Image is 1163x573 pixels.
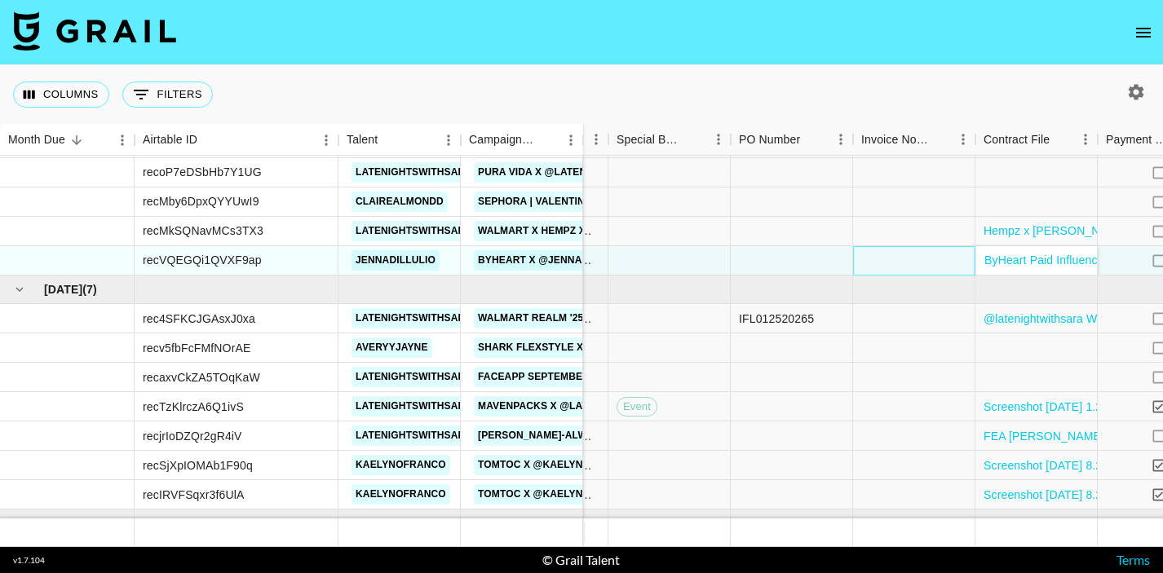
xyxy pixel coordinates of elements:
a: kaelynofranco [352,455,450,475]
div: Airtable ID [143,124,197,156]
button: hide children [8,512,31,535]
a: ByHeart x @JennaDillulio [474,250,632,271]
button: Sort [683,128,706,151]
a: [PERSON_NAME]-ALWAYSON-SEPTEMBER25-001 [474,425,722,446]
button: Menu [1073,127,1098,152]
div: PO Number [739,124,800,156]
div: Special Booking Type [608,124,731,156]
a: Pura Vida x @latenightwithsara [474,162,668,183]
span: ( 7 ) [82,281,97,298]
a: jennadillulio [352,250,440,271]
a: latenightswithsara [352,308,476,328]
button: Sort [1050,128,1072,151]
button: hide children [8,278,31,301]
a: clairealmondd [352,192,448,212]
div: Talent [347,124,378,156]
button: Sort [65,129,88,152]
button: Menu [314,128,338,152]
div: Campaign (Type) [469,124,536,156]
a: kaelynofranco [352,484,450,505]
a: latenightswithsara [352,221,476,241]
div: Contract File [975,124,1098,156]
a: TomToc x @kaelynofranco [474,484,637,505]
div: Airtable ID [135,124,338,156]
a: latenightswithsara [352,396,476,417]
div: rec4SFKCJGAsxJ0xa [143,311,255,327]
a: Walmart x Hempz x @latenightwithsara [474,221,712,241]
div: Contract File [984,124,1050,156]
a: latenightswithsara [352,162,476,183]
a: Walmart Realm '25 | September x @latenightwithsara [474,308,790,328]
div: recSjXpIOMAb1F90q [143,457,253,474]
div: Video Link [486,124,608,156]
div: Special Booking Type [617,124,683,156]
span: [DATE] [44,515,82,531]
button: Show filters [122,82,213,108]
div: recMkSQNavMCs3TX3 [143,223,263,239]
div: PO Number [731,124,853,156]
div: IFL012520265 [739,311,814,327]
div: recMby6DpxQYYUwI9 [143,193,259,209]
button: Sort [378,129,400,152]
div: recjrIoDZQr2gR4iV [143,428,242,444]
button: Select columns [13,82,109,108]
a: latenightswithsara [352,367,476,387]
a: Terms [1117,552,1150,567]
button: Sort [536,129,559,152]
div: recaxvCkZA5TOqKaW [143,369,260,386]
div: v 1.7.104 [13,555,45,566]
button: Menu [829,127,853,152]
div: recv5fbFcFMfNOrAE [143,340,250,356]
a: FACEAPP September x @Latenightwithsara [474,367,726,387]
a: MavenPacks x @latenightwithsara [474,396,683,417]
div: recIRVFSqxr3f6UlA [143,487,244,503]
div: Invoice Notes [861,124,928,156]
div: recVQEGQi1QVXF9ap [143,252,262,268]
button: Sort [800,128,823,151]
div: recTzKlrczA6Q1ivS [143,399,244,415]
div: Month Due [8,124,65,156]
img: Grail Talent [13,11,176,51]
span: [DATE] [44,281,82,298]
a: TomToc x @kaelynofranco [474,455,637,475]
button: Sort [197,129,220,152]
div: Invoice Notes [853,124,975,156]
div: © Grail Talent [542,552,620,568]
button: open drawer [1127,16,1160,49]
a: Shark FlexStyle x @averyyjayne [474,337,672,358]
div: Campaign (Type) [461,124,583,156]
button: Menu [584,127,608,152]
a: latenightswithsara [352,425,476,446]
span: Event [617,399,657,415]
button: Menu [951,127,975,152]
a: Sephora | Valentino Makeup September x @clairealmondd [474,192,817,212]
button: Menu [706,127,731,152]
div: Talent [338,124,461,156]
span: ( 8 ) [82,515,97,531]
button: Menu [110,128,135,152]
a: averyyjayne [352,337,432,358]
button: Sort [928,128,951,151]
button: Menu [559,128,583,152]
button: Menu [436,128,461,152]
div: recoP7eDSbHb7Y1UG [143,164,262,180]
